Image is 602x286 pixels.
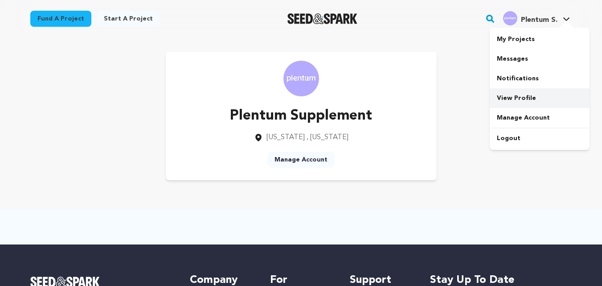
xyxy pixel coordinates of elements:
[287,13,357,24] a: Seed&Spark Homepage
[97,11,160,27] a: Start a project
[503,11,557,25] div: Plentum S.'s Profile
[230,105,372,127] p: Plentum Supplement
[501,9,572,28] span: Plentum S.'s Profile
[501,9,572,25] a: Plentum S.'s Profile
[490,128,590,148] a: Logout
[490,88,590,108] a: View Profile
[490,108,590,128] a: Manage Account
[267,152,335,168] a: Manage Account
[490,69,590,88] a: Notifications
[490,49,590,69] a: Messages
[521,17,557,24] span: Plentum S.
[490,29,590,49] a: My Projects
[30,11,91,27] a: Fund a project
[287,13,357,24] img: Seed&Spark Logo Dark Mode
[283,61,319,96] img: https://seedandspark-static.s3.us-east-2.amazonaws.com/images/User/002/309/910/medium/d2f26d59a99...
[503,11,517,25] img: d2f26d59a99900be.jpg
[307,134,348,141] span: , [US_STATE]
[266,134,305,141] span: [US_STATE]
